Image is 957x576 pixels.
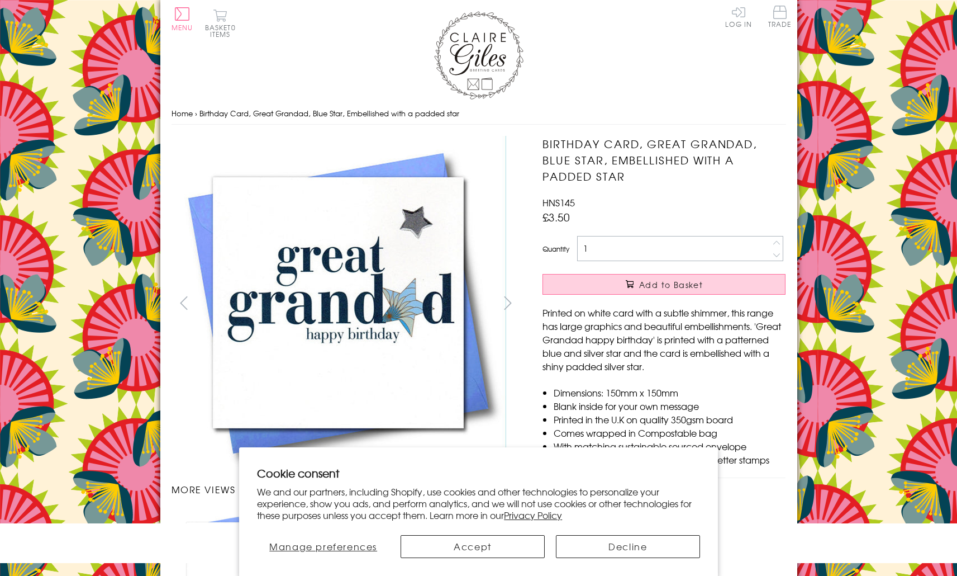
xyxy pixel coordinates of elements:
span: 0 items [210,22,236,39]
span: £3.50 [542,209,570,225]
button: Accept [401,535,545,558]
button: prev [172,290,197,315]
p: We and our partners, including Shopify, use cookies and other technologies to personalize your ex... [257,486,700,521]
p: Printed on white card with a subtle shimmer, this range has large graphics and beautiful embellis... [542,306,785,373]
h1: Birthday Card, Great Grandad, Blue Star, Embellished with a padded star [542,136,785,184]
img: Birthday Card, Great Grandad, Blue Star, Embellished with a padded star [171,136,506,471]
h3: More views [172,483,521,496]
span: Add to Basket [639,279,703,290]
li: With matching sustainable sourced envelope [554,440,785,453]
a: Log In [725,6,752,27]
a: Trade [768,6,792,30]
button: Basket0 items [205,9,236,37]
li: Dimensions: 150mm x 150mm [554,386,785,399]
nav: breadcrumbs [172,102,786,125]
button: Menu [172,7,193,31]
span: Birthday Card, Great Grandad, Blue Star, Embellished with a padded star [199,108,459,119]
span: Menu [172,22,193,32]
a: Home [172,108,193,119]
h2: Cookie consent [257,465,700,481]
a: Privacy Policy [504,508,562,522]
label: Quantity [542,244,569,254]
img: Claire Giles Greetings Cards [434,11,523,100]
span: Trade [768,6,792,27]
span: HNS145 [542,196,575,209]
button: Manage preferences [257,535,389,558]
span: Manage preferences [269,540,377,553]
button: Add to Basket [542,274,785,295]
li: Comes wrapped in Compostable bag [554,426,785,440]
span: › [195,108,197,119]
img: Birthday Card, Great Grandad, Blue Star, Embellished with a padded star [520,136,855,471]
li: Blank inside for your own message [554,399,785,413]
button: next [495,290,520,315]
li: Printed in the U.K on quality 350gsm board [554,413,785,426]
button: Decline [556,535,700,558]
